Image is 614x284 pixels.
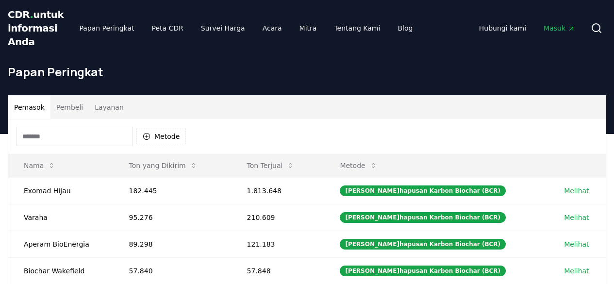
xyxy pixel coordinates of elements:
font: Aperam BioEnergia [24,240,89,248]
button: Metode [136,129,186,144]
font: Papan Peringkat [79,24,134,32]
font: Metode [340,162,365,169]
font: Blog [398,24,413,32]
font: 182.445 [129,187,157,195]
font: Peta CDR [151,24,183,32]
button: Ton Terjual [239,156,302,175]
font: Survei Harga [201,24,245,32]
font: Pembeli [56,103,83,111]
font: Varaha [24,214,48,221]
button: Metode [332,156,384,175]
font: Ton Terjual [247,162,283,169]
a: CDR.untuk informasi Anda [8,8,64,49]
a: Blog [390,19,420,37]
font: Papan Peringkat [8,64,103,80]
a: Melihat [564,239,589,249]
font: Biochar Wakefield [24,267,84,275]
font: Mitra [299,24,317,32]
a: Melihat [564,266,589,276]
font: Nama [24,162,44,169]
a: Acara [255,19,290,37]
font: Layanan [95,103,124,111]
font: [PERSON_NAME]hapusan Karbon Biochar (BCR) [345,214,500,221]
nav: Utama [71,19,420,37]
font: [PERSON_NAME]hapusan Karbon Biochar (BCR) [345,241,500,248]
font: Melihat [564,187,589,195]
font: CDR [8,9,30,20]
font: 89.298 [129,240,153,248]
font: 57.840 [129,267,153,275]
button: Ton yang Dikirim [121,156,205,175]
font: Melihat [564,240,589,248]
font: Melihat [564,214,589,221]
a: Hubungi kami [471,19,534,37]
font: Masuk [544,24,565,32]
a: Masuk [536,19,583,37]
a: Mitra [292,19,325,37]
font: Pemasok [14,103,45,111]
font: 1.813.648 [247,187,282,195]
a: Survei Harga [193,19,253,37]
font: [PERSON_NAME]hapusan Karbon Biochar (BCR) [345,267,500,274]
font: 210.609 [247,214,275,221]
a: Melihat [564,213,589,222]
font: 57.848 [247,267,271,275]
font: Tentang Kami [334,24,380,32]
font: Hubungi kami [479,24,526,32]
font: [PERSON_NAME]hapusan Karbon Biochar (BCR) [345,187,500,194]
font: Acara [263,24,282,32]
a: Peta CDR [144,19,191,37]
font: Metode [154,133,180,140]
font: Melihat [564,267,589,275]
font: 95.276 [129,214,153,221]
nav: Utama [471,19,583,37]
font: . [30,9,33,20]
font: Exomad Hijau [24,187,71,195]
a: Papan Peringkat [71,19,142,37]
a: Tentang Kami [326,19,388,37]
font: untuk informasi Anda [8,9,64,48]
font: Ton yang Dikirim [129,162,186,169]
a: Melihat [564,186,589,196]
button: Nama [16,156,63,175]
font: 121.183 [247,240,275,248]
